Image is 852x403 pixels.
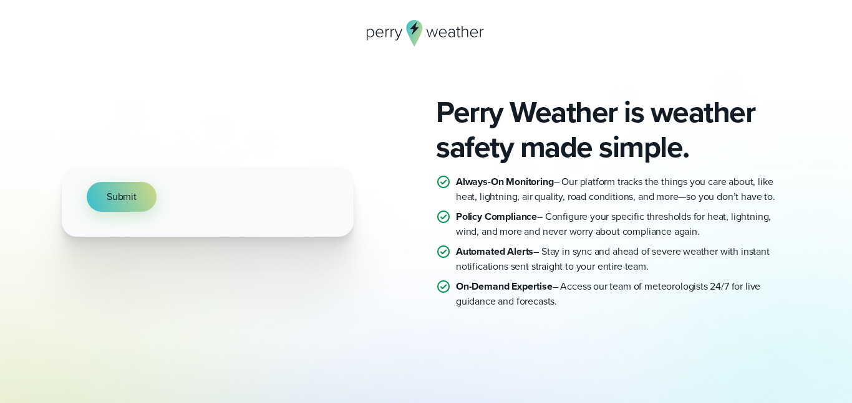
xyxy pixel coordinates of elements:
p: – Access our team of meteorologists 24/7 for live guidance and forecasts. [456,279,790,309]
p: – Stay in sync and ahead of severe weather with instant notifications sent straight to your entir... [456,244,790,274]
strong: Always-On Monitoring [456,174,554,189]
span: Submit [107,189,137,204]
p: – Our platform tracks the things you care about, like heat, lightning, air quality, road conditio... [456,174,790,204]
strong: Automated Alerts [456,244,533,258]
strong: On-Demand Expertise [456,279,553,293]
h2: Perry Weather is weather safety made simple. [436,95,790,164]
p: – Configure your specific thresholds for heat, lightning, wind, and more and never worry about co... [456,209,790,239]
strong: Policy Compliance [456,209,537,224]
button: Submit [87,182,157,212]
